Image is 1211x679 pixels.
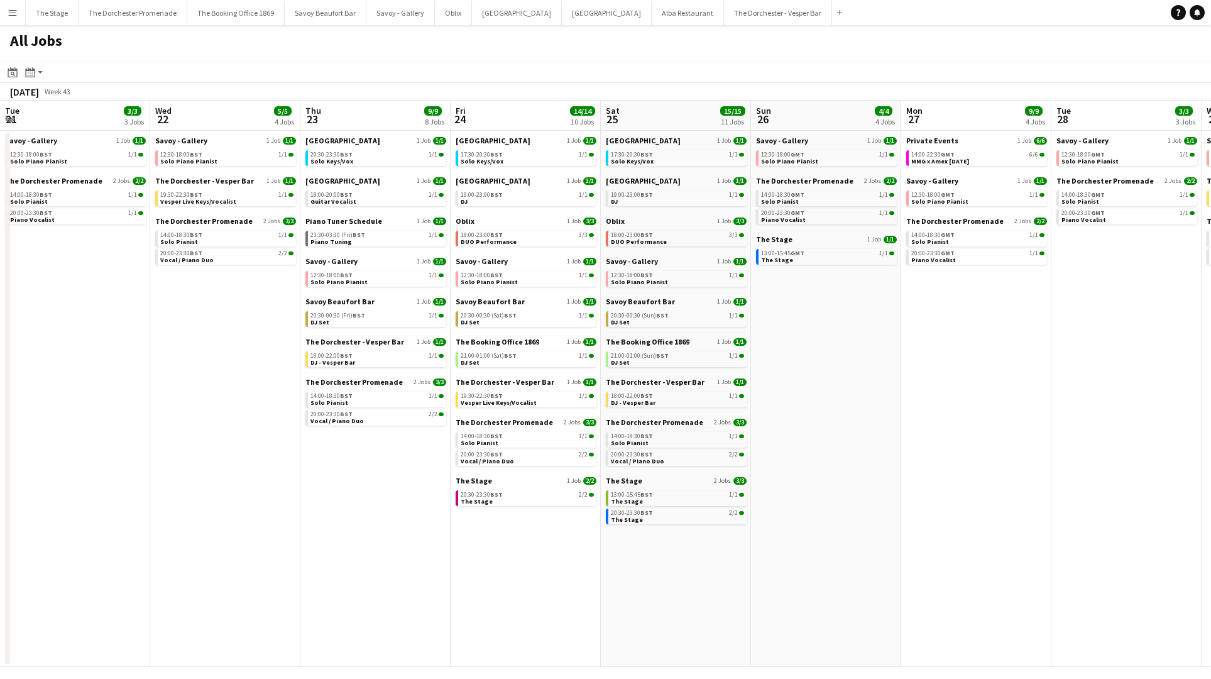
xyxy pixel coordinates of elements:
span: 12:30-18:00 [1061,152,1105,158]
span: 6/6 [1034,137,1047,145]
a: [GEOGRAPHIC_DATA]1 Job1/1 [456,136,596,145]
span: Solo Piano Pianist [160,157,217,165]
a: 18:00-23:00BST3/3DUO Performance [461,231,594,245]
span: 1/1 [733,258,747,265]
a: 19:30-22:30BST1/1Vesper Live Keys/Vocalist [160,190,293,205]
div: The Dorchester Promenade2 Jobs2/214:00-18:30BST1/1Solo Pianist20:00-23:30BST1/1Piano Vocalist [5,176,146,227]
span: 1/1 [884,137,897,145]
span: Vesper Live Keys/Vocalist [160,197,236,206]
span: The Stage [761,256,793,264]
span: 2/2 [133,177,146,185]
span: BST [640,271,653,279]
div: Savoy - Gallery1 Job1/112:30-18:00BST1/1Solo Piano Pianist [606,257,747,297]
span: 20:00-23:30 [761,210,804,216]
span: 1 Job [266,137,280,145]
span: 1/1 [729,192,738,198]
a: The Dorchester Promenade2 Jobs2/2 [1056,176,1197,185]
span: 2/2 [884,177,897,185]
a: The Dorchester - Vesper Bar1 Job1/1 [155,176,296,185]
span: Vocal / Piano Duo [160,256,214,264]
span: The Dorchester - Vesper Bar [155,176,254,185]
span: 1/1 [429,232,437,238]
span: 1/1 [283,177,296,185]
span: 1/1 [1029,250,1038,257]
span: 1/1 [429,272,437,279]
a: Savoy Beaufort Bar1 Job1/1 [305,297,446,306]
div: Savoy - Gallery1 Job1/112:30-18:00BST1/1Solo Piano Pianist [155,136,296,176]
span: BST [640,231,653,239]
span: BST [190,231,202,239]
span: Piano Vocalist [761,216,806,224]
span: GMT [941,150,955,158]
span: 20:00-23:30 [160,250,202,257]
span: Savoy - Gallery [155,136,207,145]
a: 14:00-18:30GMT1/1Solo Pianist [911,231,1044,245]
a: Savoy - Gallery1 Job1/1 [456,257,596,266]
span: 1/1 [733,177,747,185]
span: GMT [1091,190,1105,199]
div: [GEOGRAPHIC_DATA]1 Job1/119:00-23:00BST1/1DJ [606,176,747,216]
span: 20:00-23:30 [1061,210,1105,216]
span: BST [40,150,52,158]
div: Oblix1 Job3/318:00-23:00BST3/3DUO Performance [456,216,596,257]
span: 1/1 [278,232,287,238]
a: The Dorchester Promenade2 Jobs2/2 [906,216,1047,226]
span: Solo Keys/Vox [611,157,654,165]
span: 3/3 [729,232,738,238]
a: 20:00-23:30GMT1/1Piano Vocalist [911,249,1044,263]
span: 1 Job [717,258,731,265]
button: The Dorchester Promenade [79,1,187,25]
span: 1 Job [867,236,881,243]
span: DUO Performance [461,238,517,246]
span: BST [190,249,202,257]
div: Savoy - Gallery1 Job1/112:30-18:00BST1/1Solo Piano Pianist [5,136,146,176]
span: Solo Keys/Vox [310,157,353,165]
a: 20:00-23:30BST2/2Vocal / Piano Duo [160,249,293,263]
span: Solo Pianist [761,197,799,206]
span: 1/1 [733,137,747,145]
span: 1 Job [417,298,430,306]
span: 2/2 [278,250,287,257]
span: 17:30-20:30 [461,152,503,158]
span: Savoy - Gallery [1056,136,1109,145]
a: 20:30-23:30BST1/1Solo Keys/Vox [310,150,444,165]
span: 1 Job [717,137,731,145]
span: 2 Jobs [1014,218,1031,225]
a: Savoy - Gallery1 Job1/1 [5,136,146,145]
button: The Dorchester - Vesper Bar [724,1,832,25]
span: 1/1 [729,272,738,279]
span: The Dorchester Promenade [5,176,102,185]
div: Savoy - Gallery1 Job1/112:30-18:00GMT1/1Solo Piano Pianist [756,136,897,176]
span: 1/1 [128,152,137,158]
div: Savoy - Gallery1 Job1/112:30-18:00BST1/1Solo Piano Pianist [456,257,596,297]
span: NYX Hotel [606,176,681,185]
span: 1/1 [729,152,738,158]
span: 1 Job [567,258,581,265]
span: 14:00-22:30 [911,152,955,158]
span: 23:30-03:30 (Fri) [310,232,365,238]
span: The Dorchester Promenade [155,216,253,226]
span: 1 Job [417,177,430,185]
span: 6/6 [1029,152,1038,158]
span: 20:30-23:30 [310,152,353,158]
a: Savoy Beaufort Bar1 Job1/1 [456,297,596,306]
span: 3/3 [583,218,596,225]
a: 20:00-23:30BST1/1Piano Vocalist [10,209,143,223]
div: [GEOGRAPHIC_DATA]1 Job1/118:00-20:00BST1/1Guitar Vocalist [305,176,446,216]
button: The Stage [26,1,79,25]
span: Piano Vocalist [10,216,55,224]
a: [GEOGRAPHIC_DATA]1 Job1/1 [606,176,747,185]
a: 13:00-15:45GMT1/1The Stage [761,249,894,263]
span: The Dorchester Promenade [756,176,853,185]
span: 12:30-18:00 [10,152,52,158]
span: Piano Vocalist [1061,216,1106,224]
span: Goring Hotel [606,136,681,145]
span: 1/1 [1029,192,1038,198]
a: 12:30-18:00BST1/1Solo Piano Pianist [310,271,444,285]
span: 19:30-22:30 [160,192,202,198]
span: 2 Jobs [1164,177,1181,185]
a: Piano Tuner Schedule1 Job1/1 [305,216,446,226]
div: [GEOGRAPHIC_DATA]1 Job1/117:30-20:30BST1/1Solo Keys/Vox [456,136,596,176]
span: 1/1 [583,258,596,265]
span: Guitar Vocalist [310,197,356,206]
